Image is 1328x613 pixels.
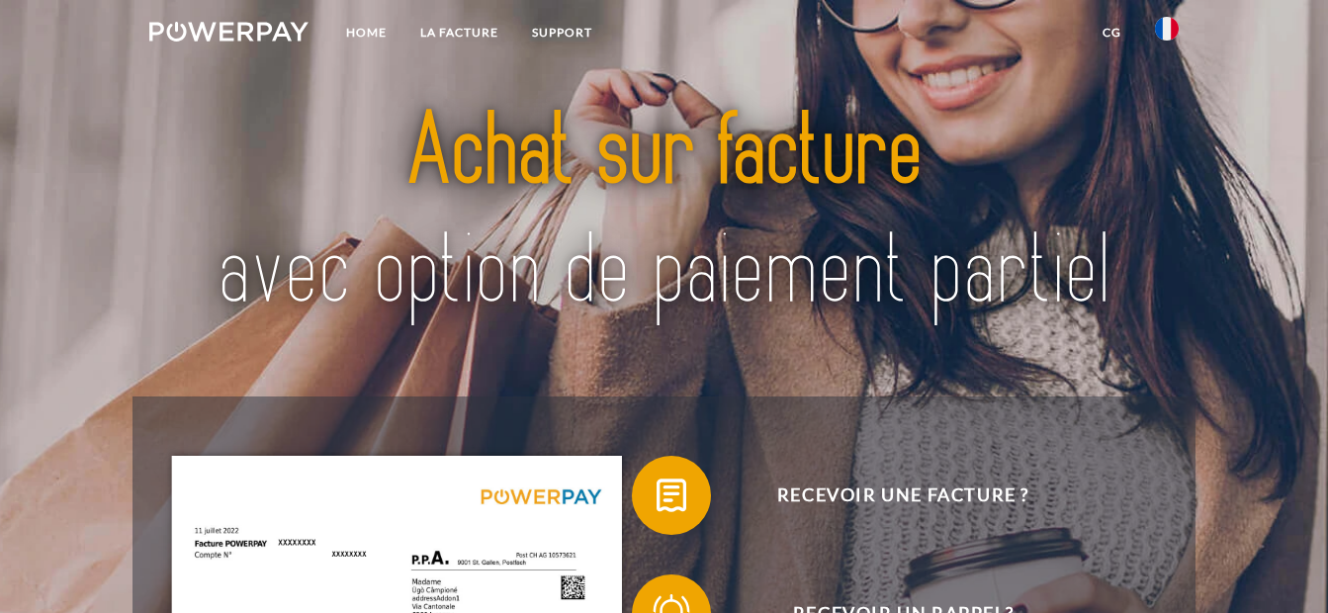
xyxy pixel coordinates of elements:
[1086,15,1138,50] a: CG
[329,15,403,50] a: Home
[661,456,1145,535] span: Recevoir une facture ?
[515,15,609,50] a: Support
[647,471,696,520] img: qb_bill.svg
[1155,17,1179,41] img: fr
[403,15,515,50] a: LA FACTURE
[632,456,1146,535] button: Recevoir une facture ?
[200,61,1127,364] img: title-powerpay_fr.svg
[149,22,309,42] img: logo-powerpay-white.svg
